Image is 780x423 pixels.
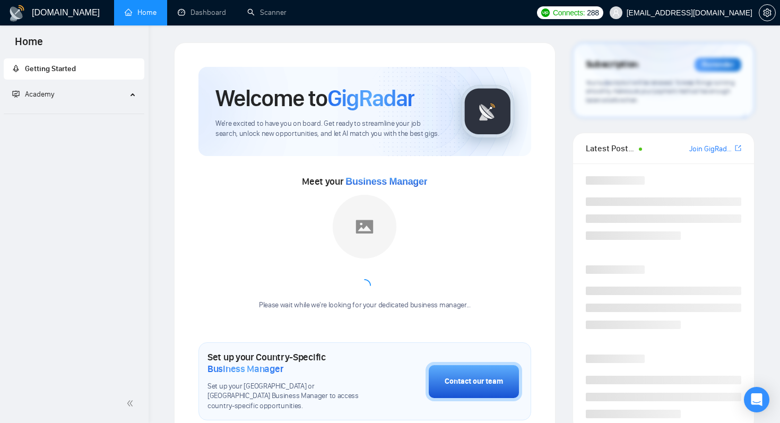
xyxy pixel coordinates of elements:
h1: Welcome to [215,84,414,113]
a: Join GigRadar Slack Community [689,143,733,155]
img: gigradar-logo.png [461,85,514,138]
button: setting [759,4,776,21]
div: Contact our team [445,376,503,387]
span: Business Manager [207,363,283,375]
span: Business Manager [345,176,427,187]
span: Home [6,34,51,56]
span: Subscription [586,56,638,74]
button: Contact our team [426,362,522,401]
a: export [735,143,741,153]
li: Getting Started [4,58,144,80]
h1: Set up your Country-Specific [207,351,372,375]
div: Please wait while we're looking for your dedicated business manager... [253,300,477,310]
div: Open Intercom Messenger [744,387,769,412]
a: homeHome [125,8,157,17]
span: GigRadar [327,84,414,113]
img: logo [8,5,25,22]
span: Getting Started [25,64,76,73]
span: double-left [126,398,137,409]
span: Meet your [302,176,427,187]
span: loading [358,279,371,292]
a: searchScanner [247,8,287,17]
span: export [735,144,741,152]
span: user [612,9,620,16]
span: 288 [587,7,599,19]
span: rocket [12,65,20,72]
span: Your subscription will be renewed. To keep things running smoothly, make sure your payment method... [586,79,735,104]
span: Academy [12,90,54,99]
span: Connects: [553,7,585,19]
img: placeholder.png [333,195,396,258]
div: Reminder [695,58,741,72]
span: setting [759,8,775,17]
a: setting [759,8,776,17]
span: Set up your [GEOGRAPHIC_DATA] or [GEOGRAPHIC_DATA] Business Manager to access country-specific op... [207,382,372,412]
span: Latest Posts from the GigRadar Community [586,142,636,155]
span: We're excited to have you on board. Get ready to streamline your job search, unlock new opportuni... [215,119,444,139]
span: fund-projection-screen [12,90,20,98]
li: Academy Homepage [4,109,144,116]
span: Academy [25,90,54,99]
a: dashboardDashboard [178,8,226,17]
img: upwork-logo.png [541,8,550,17]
